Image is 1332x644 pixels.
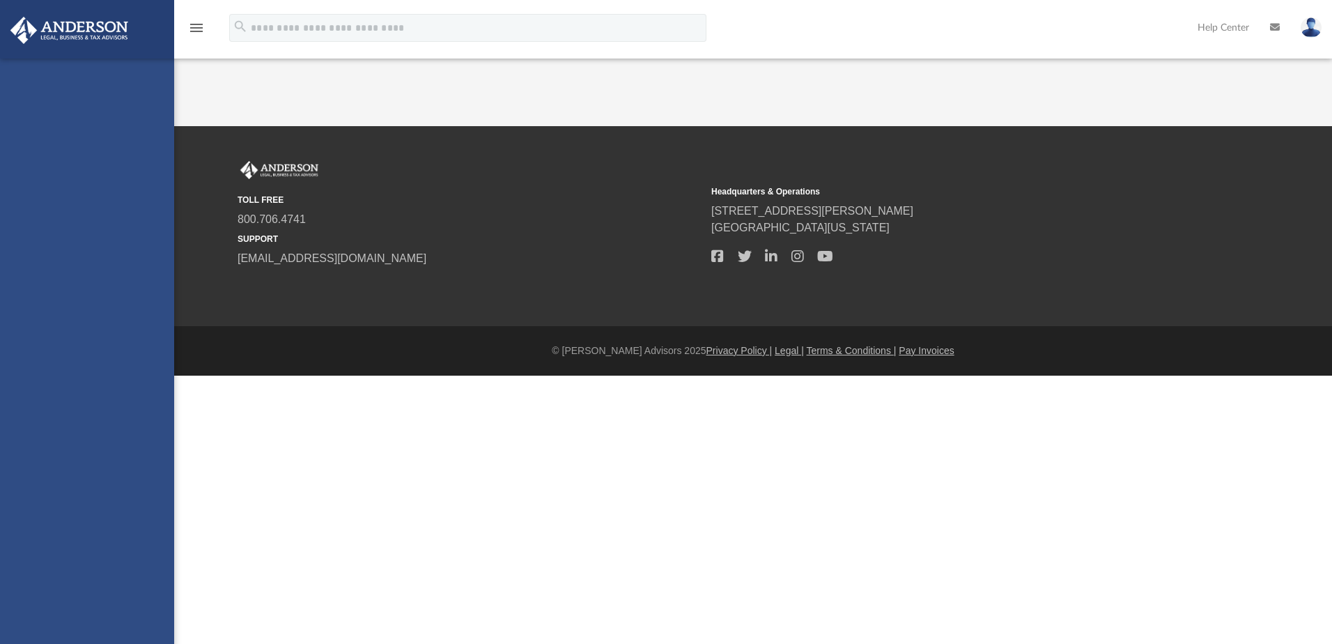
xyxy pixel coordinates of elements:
a: Legal | [775,345,804,356]
a: [EMAIL_ADDRESS][DOMAIN_NAME] [238,252,426,264]
small: SUPPORT [238,233,702,245]
a: [STREET_ADDRESS][PERSON_NAME] [711,205,913,217]
img: Anderson Advisors Platinum Portal [238,161,321,179]
a: Terms & Conditions | [807,345,897,356]
a: 800.706.4741 [238,213,306,225]
a: [GEOGRAPHIC_DATA][US_STATE] [711,222,890,233]
img: User Pic [1301,17,1322,38]
i: search [233,19,248,34]
a: Pay Invoices [899,345,954,356]
i: menu [188,20,205,36]
a: Privacy Policy | [706,345,773,356]
a: menu [188,26,205,36]
img: Anderson Advisors Platinum Portal [6,17,132,44]
small: Headquarters & Operations [711,185,1175,198]
small: TOLL FREE [238,194,702,206]
div: © [PERSON_NAME] Advisors 2025 [174,344,1332,358]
